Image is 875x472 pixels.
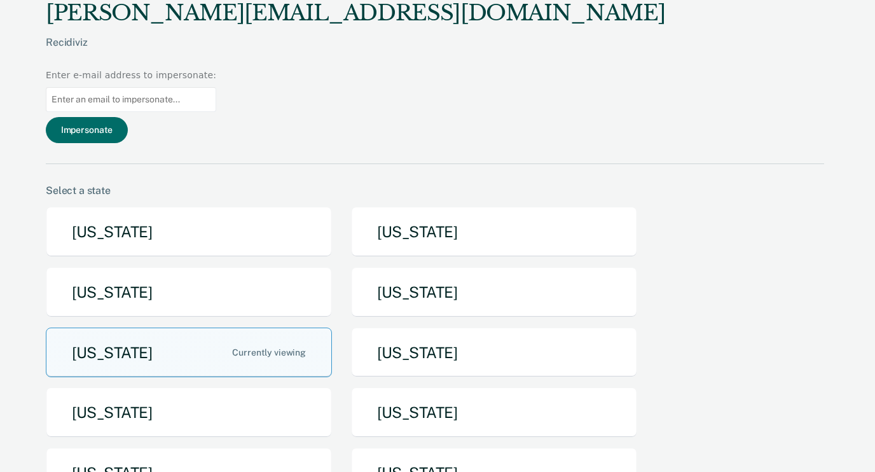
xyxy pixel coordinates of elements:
[351,387,637,438] button: [US_STATE]
[46,387,332,438] button: [US_STATE]
[46,267,332,317] button: [US_STATE]
[46,184,824,197] div: Select a state
[46,87,216,112] input: Enter an email to impersonate...
[46,117,128,143] button: Impersonate
[46,328,332,378] button: [US_STATE]
[46,207,332,257] button: [US_STATE]
[351,207,637,257] button: [US_STATE]
[46,69,216,82] div: Enter e-mail address to impersonate:
[351,328,637,378] button: [US_STATE]
[351,267,637,317] button: [US_STATE]
[46,36,665,69] div: Recidiviz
